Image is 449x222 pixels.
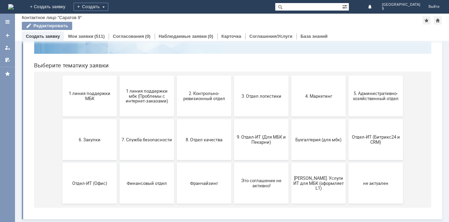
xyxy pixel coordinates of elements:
button: Это соглашение не активно! [205,169,260,210]
button: не актуален [320,169,374,210]
span: Финансовый отдел [93,187,143,192]
button: Франчайзинг [148,169,203,210]
a: Перейти на домашнюю страницу [8,4,14,10]
a: Наблюдаемые заявки [159,34,207,39]
span: не актуален [322,187,372,192]
button: Отдел-ИТ (Офис) [34,169,88,210]
button: 1 линия поддержки МБК [34,82,88,123]
button: 2. Контрольно-ревизионный отдел [148,82,203,123]
span: Отдел-ИТ (Битрикс24 и CRM) [322,141,372,151]
a: Соглашения/Услуги [249,34,292,39]
button: [PERSON_NAME]. Услуги ИТ для МБК (оформляет L1) [263,169,317,210]
div: Добавить в избранное [422,16,431,25]
span: [PERSON_NAME]. Услуги ИТ для МБК (оформляет L1) [265,181,315,197]
div: (0) [145,34,151,39]
span: 9. Отдел-ИТ (Для МБК и Пекарни) [207,141,258,151]
span: Бухгалтерия (для мбк) [265,143,315,148]
button: 6. Закупки [34,125,88,166]
span: 9 [382,7,420,11]
span: Расширенный поиск [342,3,349,10]
span: 3. Отдел логистики [207,99,258,105]
span: Отдел-ИТ (Офис) [36,187,86,192]
span: 4. Маркетинг [265,99,315,105]
input: Например, почта или справка [136,30,272,43]
button: 7. Служба безопасности [91,125,145,166]
div: (511) [94,34,105,39]
button: Отдел-ИТ (Битрикс24 и CRM) [320,125,374,166]
a: База знаний [300,34,327,39]
a: Мои согласования [2,54,13,65]
div: (0) [208,34,213,39]
span: Франчайзинг [150,187,201,192]
header: Выберите тематику заявки [5,68,403,75]
button: 1 линия поддержки мбк (Проблемы с интернет-заказами) [91,82,145,123]
span: 8. Отдел качества [150,143,201,148]
span: Это соглашение не активно! [207,184,258,194]
div: Создать [74,3,108,11]
span: 6. Закупки [36,143,86,148]
button: 4. Маркетинг [263,82,317,123]
a: Мои заявки [68,34,93,39]
button: Бухгалтерия (для мбк) [263,125,317,166]
button: 9. Отдел-ИТ (Для МБК и Пекарни) [205,125,260,166]
label: Воспользуйтесь поиском [136,17,272,23]
span: 1 линия поддержки МБК [36,97,86,107]
a: Мои заявки [2,42,13,53]
button: 8. Отдел качества [148,125,203,166]
span: 2. Контрольно-ревизионный отдел [150,97,201,107]
a: Карточка [221,34,241,39]
button: 5. Административно-хозяйственный отдел [320,82,374,123]
a: Согласования [113,34,144,39]
button: Финансовый отдел [91,169,145,210]
span: 1 линия поддержки мбк (Проблемы с интернет-заказами) [93,94,143,110]
a: Создать заявку [26,34,60,39]
a: Создать заявку [2,30,13,41]
span: 5. Административно-хозяйственный отдел [322,97,372,107]
div: Сделать домашней страницей [434,16,442,25]
span: 7. Служба безопасности [93,143,143,148]
span: [GEOGRAPHIC_DATA] [382,3,420,7]
img: logo [8,4,14,10]
div: Контактное лицо "Саратов 9" [22,15,82,20]
button: 3. Отдел логистики [205,82,260,123]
